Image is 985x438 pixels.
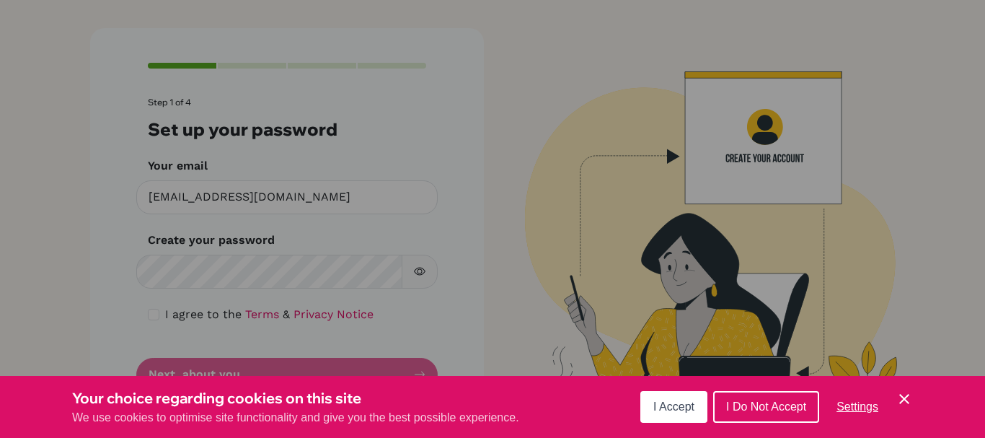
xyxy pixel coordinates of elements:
[713,391,819,423] button: I Do Not Accept
[30,10,74,23] span: Yardım
[836,400,878,413] span: Settings
[825,393,890,421] button: Settings
[72,387,519,409] h3: Your choice regarding cookies on this site
[72,409,519,426] p: We use cookies to optimise site functionality and give you the best possible experience.
[726,400,806,413] span: I Do Not Accept
[896,390,913,408] button: Save and close
[640,391,707,423] button: I Accept
[653,400,694,413] span: I Accept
